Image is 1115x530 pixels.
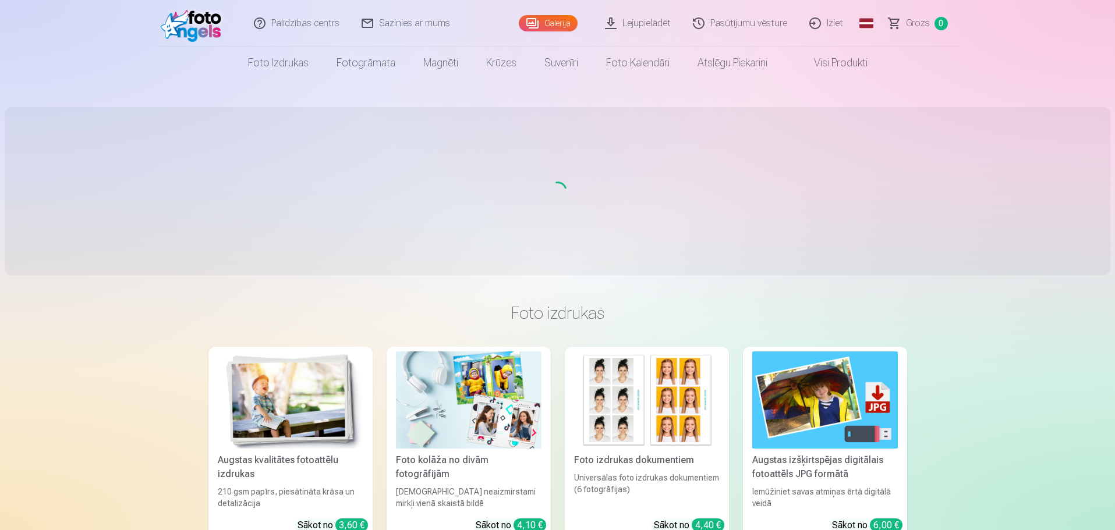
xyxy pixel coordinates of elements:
[218,303,898,323] h3: Foto izdrukas
[234,47,323,79] a: Foto izdrukas
[935,17,948,30] span: 0
[323,47,409,79] a: Fotogrāmata
[684,47,781,79] a: Atslēgu piekariņi
[391,486,546,509] div: [DEMOGRAPHIC_DATA] neaizmirstami mirkļi vienā skaistā bildē
[472,47,530,79] a: Krūzes
[569,453,724,467] div: Foto izdrukas dokumentiem
[213,486,368,509] div: 210 gsm papīrs, piesātināta krāsa un detalizācija
[396,351,541,449] img: Foto kolāža no divām fotogrāfijām
[752,351,898,449] img: Augstas izšķirtspējas digitālais fotoattēls JPG formātā
[574,351,720,449] img: Foto izdrukas dokumentiem
[161,5,228,42] img: /fa1
[409,47,472,79] a: Magnēti
[748,453,902,481] div: Augstas izšķirtspējas digitālais fotoattēls JPG formātā
[569,472,724,509] div: Universālas foto izdrukas dokumentiem (6 fotogrāfijas)
[391,453,546,481] div: Foto kolāža no divām fotogrāfijām
[519,15,578,31] a: Galerija
[592,47,684,79] a: Foto kalendāri
[218,351,363,449] img: Augstas kvalitātes fotoattēlu izdrukas
[906,16,930,30] span: Grozs
[748,486,902,509] div: Iemūžiniet savas atmiņas ērtā digitālā veidā
[781,47,882,79] a: Visi produkti
[530,47,592,79] a: Suvenīri
[213,453,368,481] div: Augstas kvalitātes fotoattēlu izdrukas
